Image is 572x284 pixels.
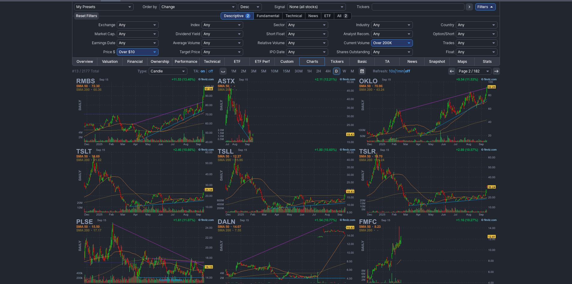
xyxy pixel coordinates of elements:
span: Industry [356,23,370,27]
a: M [349,68,356,75]
a: on [201,69,205,73]
span: Relative Volume [258,41,285,45]
img: TSLT - T-REX 2X Long Tesla Daily Target ETF - Stock Price Chart [74,147,215,217]
span: Average Volume [173,41,200,45]
span: Index [191,23,200,27]
span: Float [446,50,454,54]
a: Performance [172,58,200,66]
span: Exchange [98,23,115,27]
span: 15M [283,69,290,73]
span: Short Float [266,32,285,36]
span: | [206,69,207,73]
a: Tickers [325,58,350,66]
span: Current Volume [344,41,370,45]
a: Technical [200,58,225,66]
a: Financial [123,58,147,66]
a: Custom [275,58,300,66]
a: Valuation [97,58,122,66]
span: Dividend Yield [176,32,200,36]
a: Maps [450,58,475,66]
span: | | [373,68,410,74]
a: Snapshot [425,58,449,66]
a: 4H [323,68,333,75]
a: 10s [389,69,395,73]
span: Earnings Date [92,41,115,45]
a: News [400,58,425,66]
span: D [335,69,338,73]
a: TA [375,58,400,66]
span: 30M [295,69,303,73]
a: 10M [269,68,280,75]
span: Order by [143,5,157,9]
a: Ownership [147,58,172,66]
span: 10M [271,69,278,73]
a: 3M [249,68,259,75]
a: off [405,69,410,73]
a: ETF Perf [250,58,275,66]
span: 2 [245,14,250,18]
span: 4H [325,69,331,73]
span: Target Price [180,50,200,54]
a: ETF [225,58,250,66]
span: M [351,69,354,73]
b: Refresh: [373,69,388,73]
a: 15M [281,68,292,75]
img: ASTX - Tradr 2X Long ASTS Daily ETF - Stock Price Chart [216,77,356,147]
button: Reset Filters [74,12,99,20]
a: 2H [314,68,323,75]
a: 5M [259,68,268,75]
a: Basic [350,58,375,66]
span: Trades [443,41,454,45]
span: 1H [307,69,312,73]
a: 1M [229,68,238,75]
a: D [333,68,340,75]
div: Fundamental [253,12,283,20]
a: W [340,68,348,75]
a: 1min [396,69,404,73]
div: News [305,12,321,20]
img: OKLO - Oklo Inc - Stock Price Chart [357,77,498,147]
span: Shares Outstanding [337,50,370,54]
span: Sector [274,23,285,27]
span: Country [441,23,454,27]
a: off [208,69,213,73]
div: ETF [321,12,334,20]
span: 5M [261,69,266,73]
a: 1H [305,68,314,75]
a: 2M [239,68,248,75]
span: Analyst Recom. [344,32,370,36]
div: #13 / 2177 Total [72,68,99,74]
div: Descriptive [221,12,254,20]
button: Range [359,68,366,75]
img: TSLR - GraniteShares 2x Long TSLA Daily ETF - Stock Price Chart [357,147,498,217]
span: 2 [343,14,348,18]
a: Overview [72,58,97,66]
div: All [334,12,352,20]
span: Option/Short [433,32,454,36]
span: Market Cap. [95,32,115,36]
span: 3M [251,69,256,73]
span: Signal [274,5,285,9]
button: Interval [219,68,227,75]
span: 2M [241,69,246,73]
span: Price $ [103,50,115,54]
a: Stats [475,58,500,66]
span: Tickers [357,5,369,9]
div: Technical [282,12,305,20]
span: IPO Date [270,50,285,54]
img: RMBS - Rambus Inc - Stock Price Chart [74,77,215,147]
b: Type: [138,69,147,73]
b: TA: [193,69,199,73]
a: 30M [292,68,305,75]
span: W [343,69,346,73]
span: 2H [316,69,321,73]
a: Filters [475,3,496,11]
img: TSLL - Direxion Daily TSLA Bull 2X Shares - Stock Price Chart [216,147,356,217]
a: Charts [300,58,325,66]
span: 1M [231,69,236,73]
